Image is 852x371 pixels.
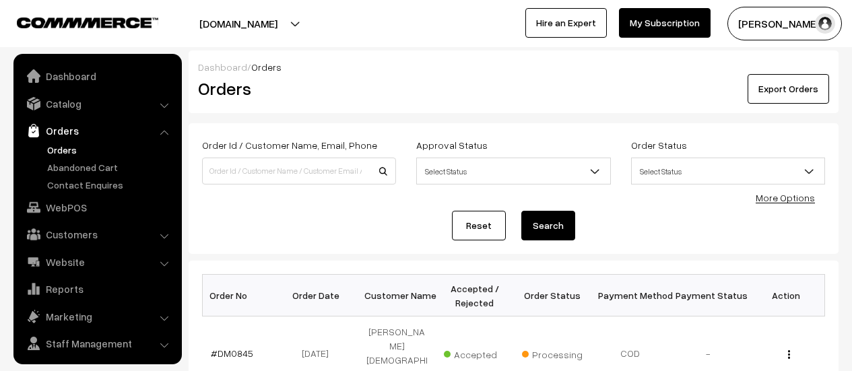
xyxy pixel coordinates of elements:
a: Staff Management [17,331,177,356]
a: Customers [17,222,177,246]
th: Order Date [280,275,358,316]
span: Select Status [417,160,610,183]
a: Orders [17,119,177,143]
button: Search [521,211,575,240]
a: More Options [756,192,815,203]
th: Payment Status [669,275,748,316]
button: [DOMAIN_NAME] [152,7,325,40]
button: [PERSON_NAME] [727,7,842,40]
a: Marketing [17,304,177,329]
a: COMMMERCE [17,13,135,30]
span: Orders [251,61,282,73]
th: Payment Method [591,275,669,316]
button: Export Orders [748,74,829,104]
a: Dashboard [198,61,247,73]
a: Website [17,250,177,274]
span: Select Status [631,158,825,184]
img: COMMMERCE [17,18,158,28]
h2: Orders [198,78,395,99]
th: Customer Name [358,275,436,316]
label: Order Status [631,138,687,152]
img: user [815,13,835,34]
th: Action [747,275,825,316]
a: Contact Enquires [44,178,177,192]
a: My Subscription [619,8,711,38]
a: Hire an Expert [525,8,607,38]
a: WebPOS [17,195,177,220]
span: Select Status [416,158,610,184]
input: Order Id / Customer Name / Customer Email / Customer Phone [202,158,396,184]
img: Menu [788,350,790,359]
th: Order No [203,275,281,316]
a: Reports [17,277,177,301]
span: Accepted [444,344,511,362]
a: Reset [452,211,506,240]
th: Accepted / Rejected [436,275,514,316]
a: Dashboard [17,64,177,88]
div: / [198,60,829,74]
span: Select Status [632,160,824,183]
label: Order Id / Customer Name, Email, Phone [202,138,377,152]
a: Abandoned Cart [44,160,177,174]
span: Processing [522,344,589,362]
a: Orders [44,143,177,157]
th: Order Status [514,275,592,316]
label: Approval Status [416,138,488,152]
a: Catalog [17,92,177,116]
a: #DM0845 [211,347,253,359]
